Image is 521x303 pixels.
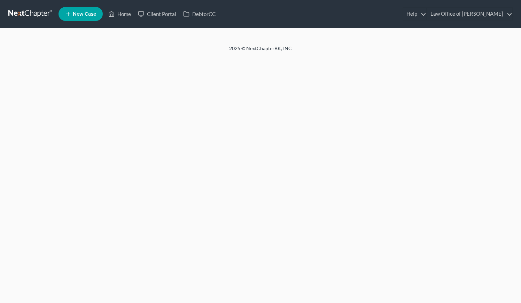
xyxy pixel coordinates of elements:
a: Help [403,8,426,20]
a: Home [105,8,134,20]
a: Law Office of [PERSON_NAME] [427,8,512,20]
a: Client Portal [134,8,180,20]
new-legal-case-button: New Case [59,7,103,21]
a: DebtorCC [180,8,219,20]
div: 2025 © NextChapterBK, INC [62,45,459,57]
